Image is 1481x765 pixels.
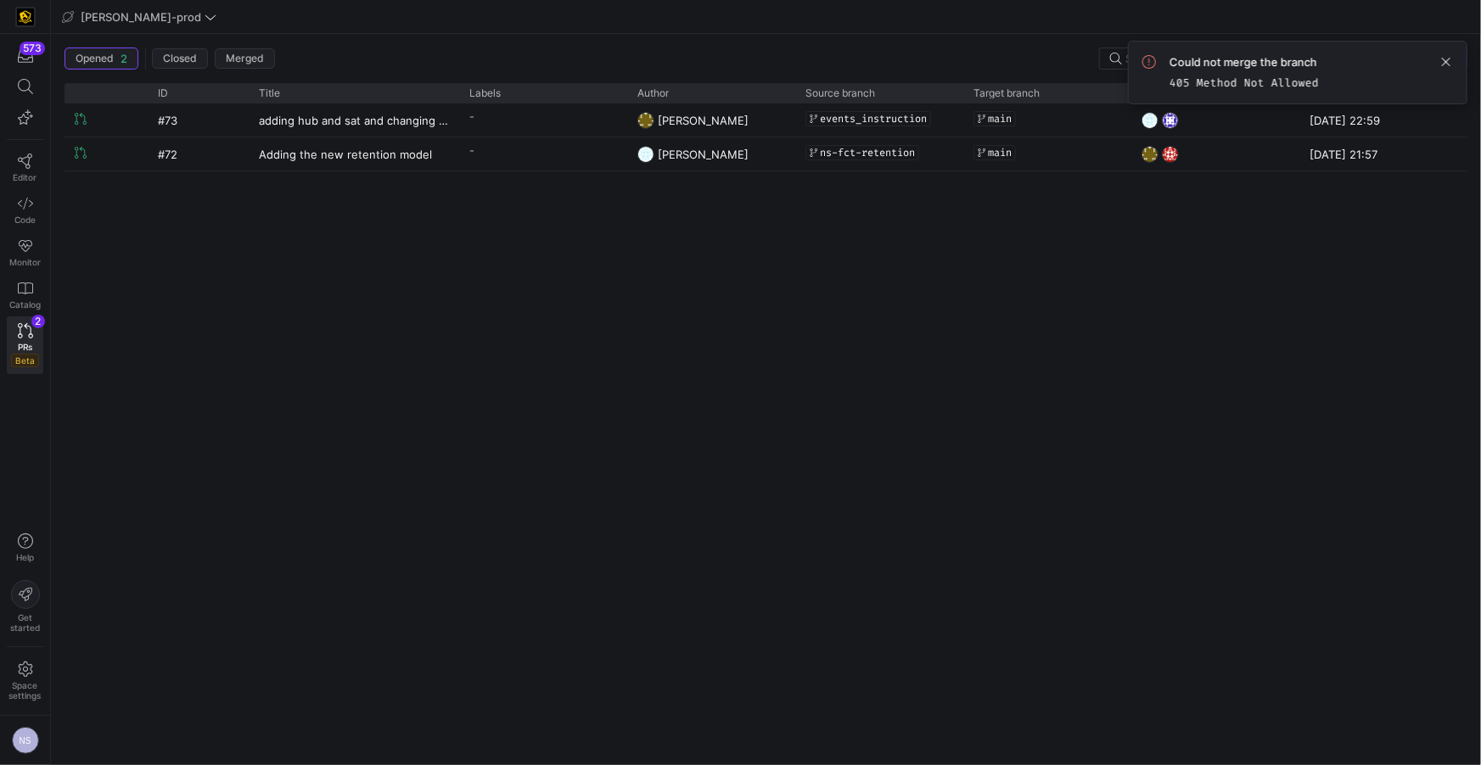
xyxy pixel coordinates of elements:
button: 573 [7,41,43,71]
span: main [988,147,1012,159]
span: Monitor [9,257,41,267]
span: Target branch [973,87,1040,99]
span: Could not merge the branch [1170,55,1319,69]
img: https://secure.gravatar.com/avatar/332e4ab4f8f73db06c2cf0bfcf19914be04f614aded7b53ca0c4fd3e75c0e2... [1142,146,1158,163]
img: https://storage.googleapis.com/y42-prod-data-exchange/images/uAsz27BndGEK0hZWDFeOjoxA7jCwgK9jE472... [17,8,34,25]
a: Code [7,189,43,232]
a: PRsBeta2 [7,316,43,374]
span: Merged [226,53,264,64]
button: [PERSON_NAME]-prod [58,6,221,28]
span: [PERSON_NAME] [658,148,749,161]
span: Opened [76,53,114,64]
button: Getstarted [7,573,43,639]
span: Catalog [9,299,41,310]
span: ID [158,87,168,99]
span: Beta [11,354,39,367]
span: Author [637,87,669,99]
a: Editor [7,147,43,189]
span: main [988,113,1012,125]
span: - [469,145,474,156]
button: Help [7,526,43,570]
div: #72 [148,137,249,170]
span: Editor [14,172,37,182]
div: #73 [148,103,249,137]
a: https://storage.googleapis.com/y42-prod-data-exchange/images/uAsz27BndGEK0hZWDFeOjoxA7jCwgK9jE472... [7,3,43,31]
div: 573 [20,42,45,55]
span: PRs [18,342,32,352]
code: 405 Method Not Allowed [1170,75,1319,90]
div: [DATE] 22:59 [1299,103,1467,137]
span: - [469,111,474,122]
span: Space settings [9,680,42,701]
button: Closed [152,48,208,69]
div: [DATE] 21:57 [1299,137,1467,170]
span: [PERSON_NAME] [658,114,749,127]
span: Title [259,87,280,99]
span: Closed [163,53,197,64]
span: [PERSON_NAME]-prod [81,10,201,24]
a: Adding the new retention model [259,138,449,170]
a: Spacesettings [7,654,43,708]
img: https://secure.gravatar.com/avatar/e200ad0c12bb49864ec62671df577dc1f004127e33c27085bc121970d062b3... [1162,112,1179,129]
span: Adding the new retention model [259,138,432,170]
span: events_instruction [820,113,927,125]
span: Code [14,215,36,225]
span: ns-fct-retention [820,147,915,159]
span: Get started [10,612,40,633]
button: Merged [215,48,275,69]
button: Opened2 [65,47,138,70]
button: NS [7,723,43,758]
input: Search title, labels, author, reviewers [1125,52,1326,65]
img: https://secure.gravatar.com/avatar/93624b85cfb6a0d6831f1d6e8dbf2768734b96aa2308d2c902a4aae71f619b... [1142,112,1158,129]
a: adding hub and sat and changing naming in one sat [259,104,449,136]
span: Help [14,552,36,562]
span: Source branch [805,87,875,99]
img: https://secure.gravatar.com/avatar/332e4ab4f8f73db06c2cf0bfcf19914be04f614aded7b53ca0c4fd3e75c0e2... [637,112,654,129]
a: Catalog [7,274,43,316]
span: Labels [469,87,501,99]
img: https://secure.gravatar.com/avatar/93624b85cfb6a0d6831f1d6e8dbf2768734b96aa2308d2c902a4aae71f619b... [637,146,654,163]
div: NS [12,727,39,754]
img: https://secure.gravatar.com/avatar/06bbdcc80648188038f39f089a7f59ad47d850d77952c7f0d8c4f0bc45aa9b... [1162,146,1179,163]
span: 2 [121,52,127,65]
div: 2 [31,315,45,328]
a: Monitor [7,232,43,274]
